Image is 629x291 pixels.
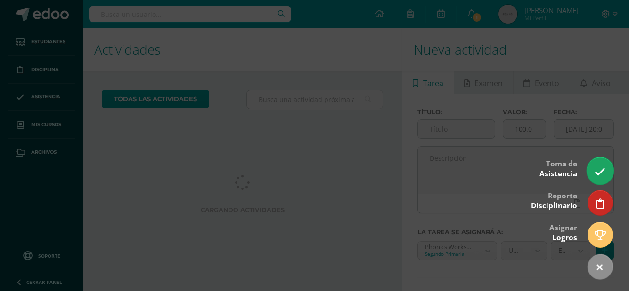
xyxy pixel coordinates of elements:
[539,169,577,179] span: Asistencia
[531,185,577,215] div: Reporte
[539,153,577,183] div: Toma de
[552,233,577,243] span: Logros
[549,217,577,247] div: Asignar
[531,201,577,211] span: Disciplinario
